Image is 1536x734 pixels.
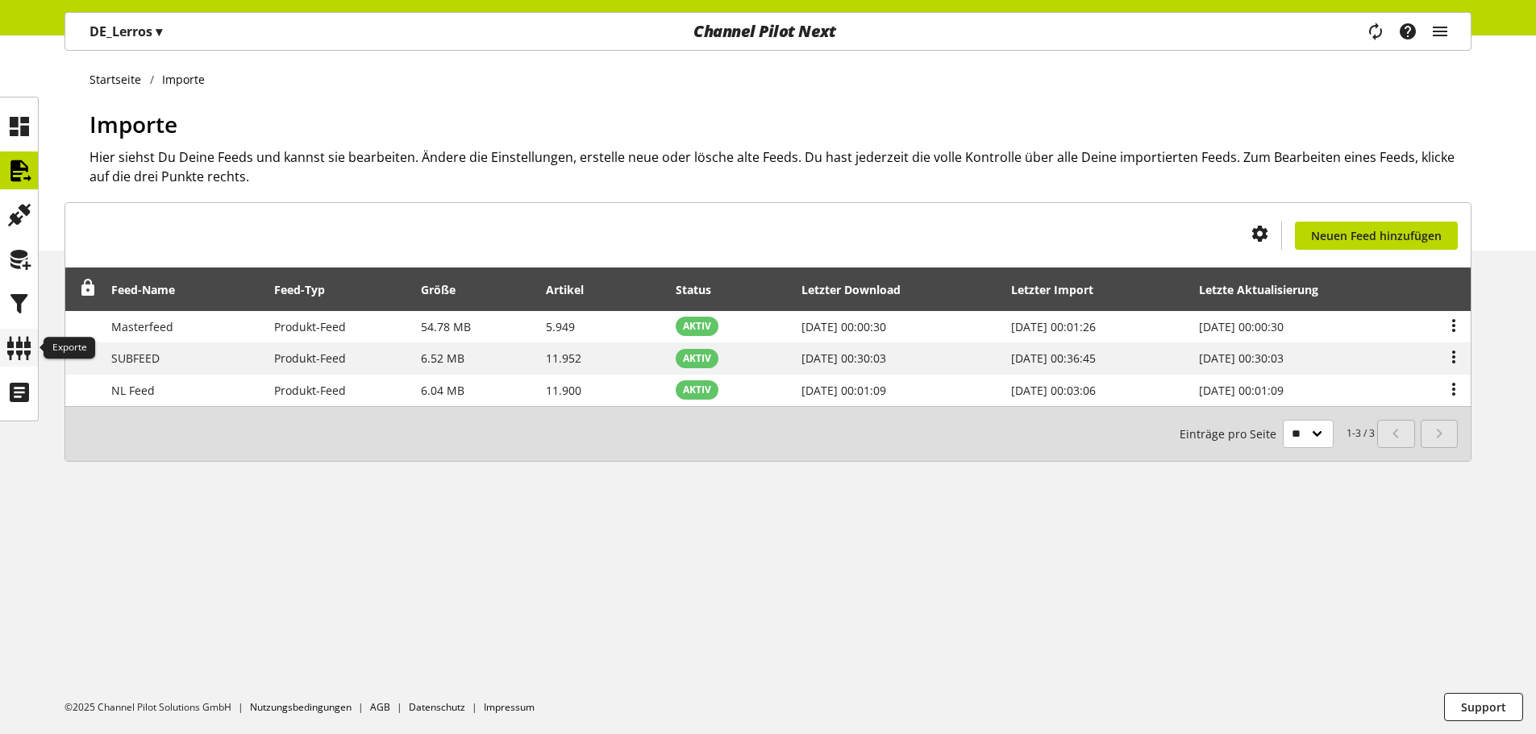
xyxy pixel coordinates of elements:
span: [DATE] 00:01:26 [1011,319,1096,334]
div: Letzte Aktualisierung [1199,281,1334,298]
nav: main navigation [65,12,1471,51]
h2: Hier siehst Du Deine Feeds und kannst sie bearbeiten. Ändere die Einstellungen, erstelle neue ode... [89,147,1471,186]
div: Feed-Typ [274,281,341,298]
span: AKTIV [683,319,711,334]
span: Entsperren, um Zeilen neu anzuordnen [80,280,97,297]
a: Datenschutz [409,700,465,714]
span: 11.952 [546,350,581,366]
div: Entsperren, um Zeilen neu anzuordnen [74,280,97,300]
span: Importe [89,109,177,139]
div: Letzter Import [1011,281,1109,298]
span: 5.949 [546,319,575,334]
a: Startseite [89,71,150,88]
span: Produkt-Feed [274,319,346,334]
span: [DATE] 00:03:06 [1011,383,1096,398]
a: Neuen Feed hinzufügen [1295,222,1458,250]
span: [DATE] 00:36:45 [1011,350,1096,366]
a: Impressum [484,700,535,714]
div: Feed-Name [111,281,191,298]
span: AKTIV [683,383,711,397]
span: [DATE] 00:00:30 [801,319,886,334]
span: ▾ [156,23,162,40]
span: [DATE] 00:00:30 [1199,319,1284,334]
div: Exporte [44,337,95,359]
span: Produkt-Feed [274,350,346,366]
p: DE_Lerros [89,22,162,41]
button: Support [1444,693,1523,721]
li: ©2025 Channel Pilot Solutions GmbH [65,700,250,715]
span: Produkt-Feed [274,383,346,398]
div: Status [676,281,727,298]
span: 54.78 MB [421,319,471,334]
span: [DATE] 00:01:09 [801,383,886,398]
span: NL Feed [111,383,155,398]
a: Nutzungsbedingungen [250,700,352,714]
small: 1-3 / 3 [1180,420,1375,448]
div: Letzter Download [801,281,917,298]
span: [DATE] 00:01:09 [1199,383,1284,398]
span: Masterfeed [111,319,173,334]
span: SUBFEED [111,350,160,366]
span: [DATE] 00:30:03 [801,350,886,366]
span: Einträge pro Seite [1180,425,1283,442]
span: 6.52 MB [421,350,464,366]
div: Artikel [546,281,600,298]
span: [DATE] 00:30:03 [1199,350,1284,366]
a: AGB [370,700,390,714]
div: Größe [421,281,472,298]
span: AKTIV [683,351,711,366]
span: 6.04 MB [421,383,464,398]
span: 11.900 [546,383,581,398]
span: Neuen Feed hinzufügen [1311,227,1442,244]
span: Support [1461,699,1506,715]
